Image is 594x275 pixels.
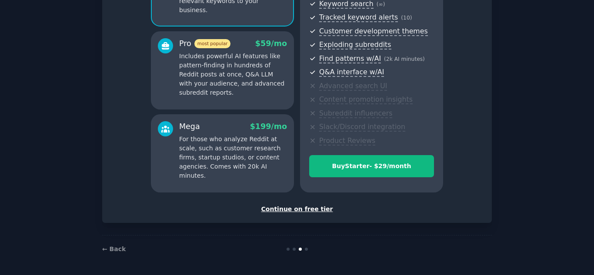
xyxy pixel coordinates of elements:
[319,136,375,146] span: Product Reviews
[250,122,287,131] span: $ 199 /mo
[319,123,405,132] span: Slack/Discord integration
[179,38,230,49] div: Pro
[179,135,287,180] p: For those who analyze Reddit at scale, such as customer research firms, startup studios, or conte...
[102,245,126,252] a: ← Back
[319,68,384,77] span: Q&A interface w/AI
[319,82,387,91] span: Advanced search UI
[310,162,434,171] div: Buy Starter - $ 29 /month
[319,95,413,104] span: Content promotion insights
[319,40,391,50] span: Exploding subreddits
[194,39,231,48] span: most popular
[401,15,412,21] span: ( 10 )
[111,205,483,214] div: Continue on free tier
[179,52,287,97] p: Includes powerful AI features like pattern-finding in hundreds of Reddit posts at once, Q&A LLM w...
[179,121,200,132] div: Mega
[319,109,392,118] span: Subreddit influencers
[309,155,434,177] button: BuyStarter- $29/month
[319,27,428,36] span: Customer development themes
[255,39,287,48] span: $ 59 /mo
[319,54,381,63] span: Find patterns w/AI
[384,56,425,62] span: ( 2k AI minutes )
[377,1,385,7] span: ( ∞ )
[319,13,398,22] span: Tracked keyword alerts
